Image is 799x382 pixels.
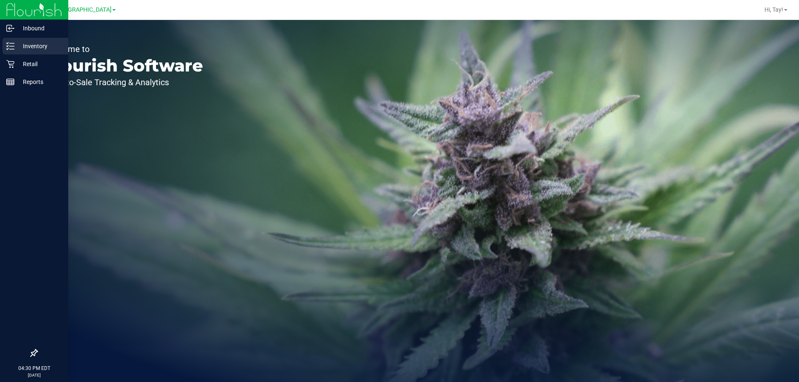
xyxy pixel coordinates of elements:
p: Flourish Software [45,57,203,74]
p: 04:30 PM EDT [4,365,65,372]
span: [GEOGRAPHIC_DATA] [55,6,112,13]
iframe: Resource center [8,315,33,340]
inline-svg: Retail [6,60,15,68]
p: Inventory [15,41,65,51]
p: Seed-to-Sale Tracking & Analytics [45,78,203,86]
span: Hi, Tay! [764,6,783,13]
inline-svg: Reports [6,78,15,86]
p: Welcome to [45,45,203,53]
p: Inbound [15,23,65,33]
inline-svg: Inbound [6,24,15,32]
p: Retail [15,59,65,69]
p: [DATE] [4,372,65,378]
inline-svg: Inventory [6,42,15,50]
p: Reports [15,77,65,87]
